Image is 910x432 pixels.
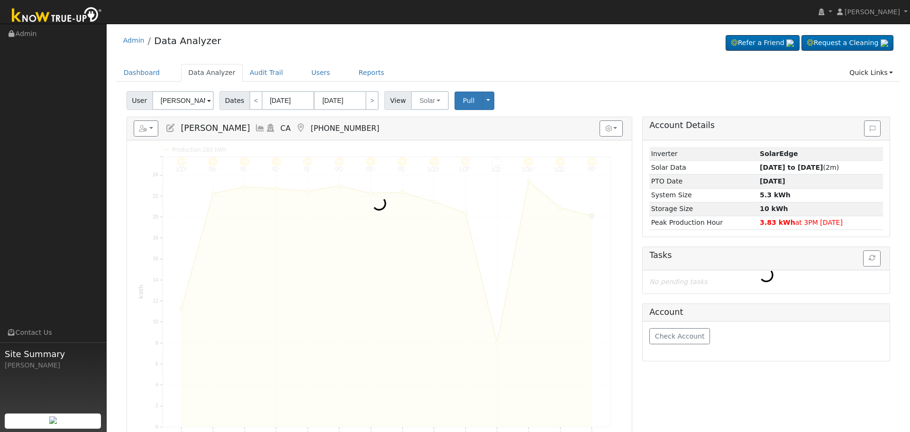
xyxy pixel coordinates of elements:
[786,39,794,47] img: retrieve
[649,147,758,161] td: Inverter
[845,8,900,16] span: [PERSON_NAME]
[310,124,379,133] span: [PHONE_NUMBER]
[760,205,788,212] strong: 10 kWh
[463,97,474,104] span: Pull
[760,150,798,157] strong: ID: 4646594, authorized: 08/01/25
[154,35,221,46] a: Data Analyzer
[760,164,839,171] span: (2m)
[863,250,881,267] button: Refresh
[726,35,800,51] a: Refer a Friend
[801,35,893,51] a: Request a Cleaning
[649,216,758,230] td: Peak Production Hour
[5,360,101,370] div: [PERSON_NAME]
[881,39,888,47] img: retrieve
[842,64,900,82] a: Quick Links
[219,91,250,110] span: Dates
[758,216,883,230] td: at 3PM [DATE]
[5,348,101,360] span: Site Summary
[649,161,758,175] td: Solar Data
[7,5,107,27] img: Know True-Up
[864,120,881,137] button: Issue History
[649,188,758,202] td: System Size
[760,177,785,185] span: [DATE]
[649,250,883,260] h5: Tasks
[655,332,705,340] span: Check Account
[152,91,214,110] input: Select a User
[255,123,265,133] a: Multi-Series Graph
[249,91,263,110] a: <
[181,123,250,133] span: [PERSON_NAME]
[760,164,823,171] strong: [DATE] to [DATE]
[243,64,290,82] a: Audit Trail
[281,124,291,133] span: CA
[649,202,758,216] td: Storage Size
[760,191,791,199] strong: 5.3 kWh
[649,120,883,130] h5: Account Details
[165,123,176,133] a: Edit User (34676)
[49,416,57,424] img: retrieve
[304,64,337,82] a: Users
[127,91,153,110] span: User
[760,219,795,226] strong: 3.83 kWh
[365,91,379,110] a: >
[455,92,482,110] button: Pull
[117,64,167,82] a: Dashboard
[649,175,758,188] td: PTO Date
[265,123,276,133] a: Login As (last Never)
[649,307,683,317] h5: Account
[649,328,710,344] button: Check Account
[181,64,243,82] a: Data Analyzer
[411,91,449,110] button: Solar
[384,91,411,110] span: View
[123,37,145,44] a: Admin
[295,123,306,133] a: Map
[352,64,391,82] a: Reports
